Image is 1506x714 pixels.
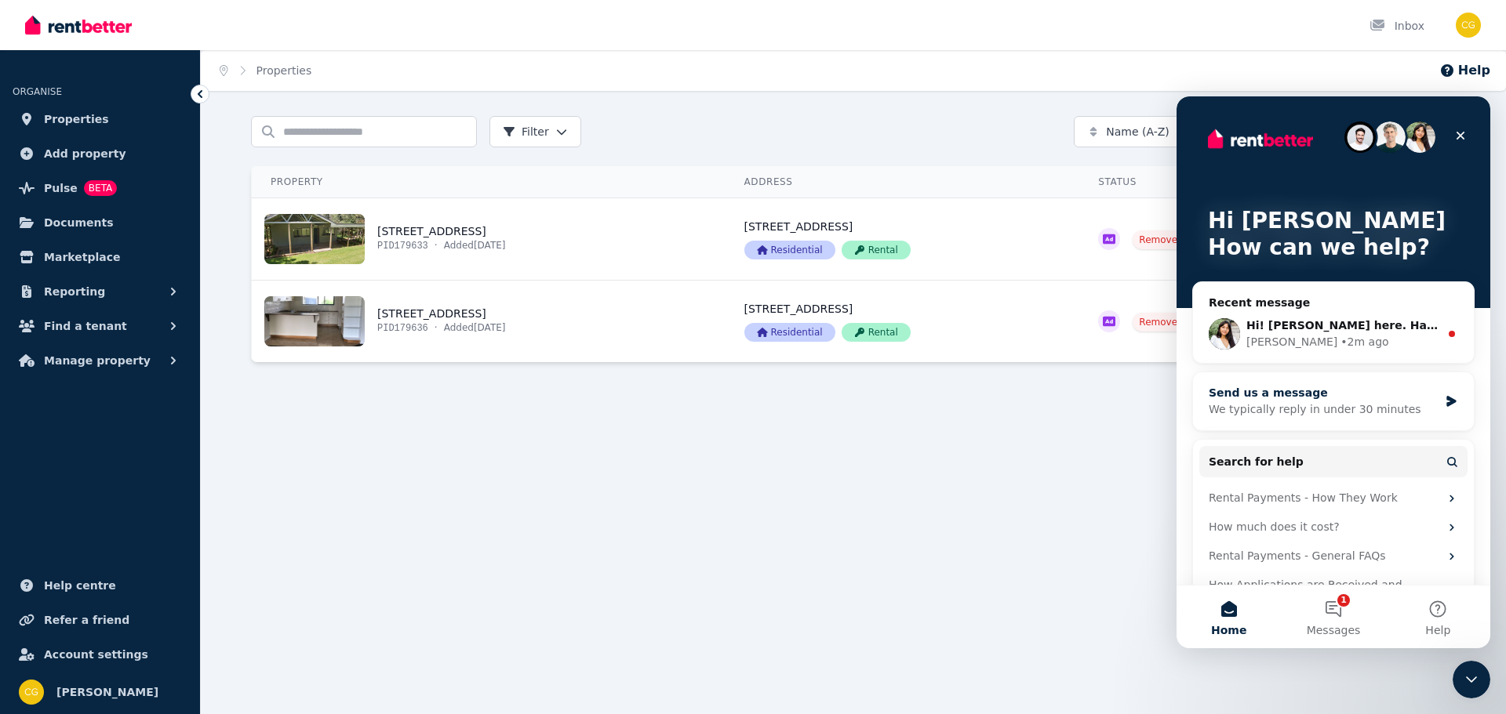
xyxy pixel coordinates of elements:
[503,124,549,140] span: Filter
[44,179,78,198] span: Pulse
[23,445,291,474] div: Rental Payments - General FAQs
[56,683,158,701] span: [PERSON_NAME]
[44,110,109,129] span: Properties
[130,528,184,539] span: Messages
[1106,124,1170,140] span: Name (A-Z)
[1079,281,1303,362] a: View details for 144 Cudgel Road, Yanco
[19,680,44,705] img: Chris George
[13,570,187,601] a: Help centre
[252,166,726,198] th: Property
[252,281,726,362] a: View details for 144 Cudgel Road, Yanco
[209,489,314,552] button: Help
[1456,13,1481,38] img: Chris George
[13,604,187,636] a: Refer a friend
[32,480,263,513] div: How Applications are Received and Managed
[44,611,129,629] span: Refer a friend
[32,357,127,374] span: Search for help
[32,288,262,305] div: Send us a message
[13,207,187,238] a: Documents
[256,64,312,77] a: Properties
[13,86,62,97] span: ORGANISE
[32,305,262,321] div: We typically reply in under 30 minutes
[16,275,298,335] div: Send us a messageWe typically reply in under 30 minutes
[32,451,263,468] div: Rental Payments - General FAQs
[32,393,263,410] div: Rental Payments - How They Work
[1453,661,1490,698] iframe: Intercom live chat
[1079,198,1303,280] a: View details for 128 Cudgel Road, Yanco
[13,172,187,204] a: PulseBETA
[13,310,187,342] button: Find a tenant
[70,237,161,254] div: [PERSON_NAME]
[252,198,726,280] a: View details for 128 Cudgel Road, Yanco
[35,528,70,539] span: Home
[1079,166,1303,198] th: Status
[270,25,298,53] div: Close
[44,351,151,370] span: Manage property
[726,198,1080,280] a: View details for 128 Cudgel Road, Yanco
[84,180,117,196] span: BETA
[44,317,127,335] span: Find a tenant
[13,103,187,135] a: Properties
[164,237,212,254] div: • 2m ago
[25,13,132,37] img: RentBetter
[13,345,187,376] button: Manage property
[32,422,263,439] div: How much does it cost?
[249,528,274,539] span: Help
[23,416,291,445] div: How much does it cost?
[70,223,533,235] span: Hi! [PERSON_NAME] here. Happy to answer any questions you might have.
[201,50,330,91] nav: Breadcrumb
[44,248,120,266] span: Marketplace
[23,474,291,520] div: How Applications are Received and Managed
[23,350,291,381] button: Search for help
[44,282,105,301] span: Reporting
[1177,96,1490,648] iframe: Intercom live chat
[44,576,116,595] span: Help centre
[23,387,291,416] div: Rental Payments - How They Work
[104,489,209,552] button: Messages
[489,116,581,147] button: Filter
[13,241,187,273] a: Marketplace
[13,276,187,307] button: Reporting
[44,645,148,664] span: Account settings
[13,138,187,169] a: Add property
[44,213,114,232] span: Documents
[726,281,1080,362] a: View details for 144 Cudgel Road, Yanco
[44,144,126,163] span: Add property
[1370,18,1424,34] div: Inbox
[1074,116,1224,147] button: Name (A-Z)
[13,639,187,670] a: Account settings
[1439,61,1490,80] button: Help
[726,166,1080,198] th: Address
